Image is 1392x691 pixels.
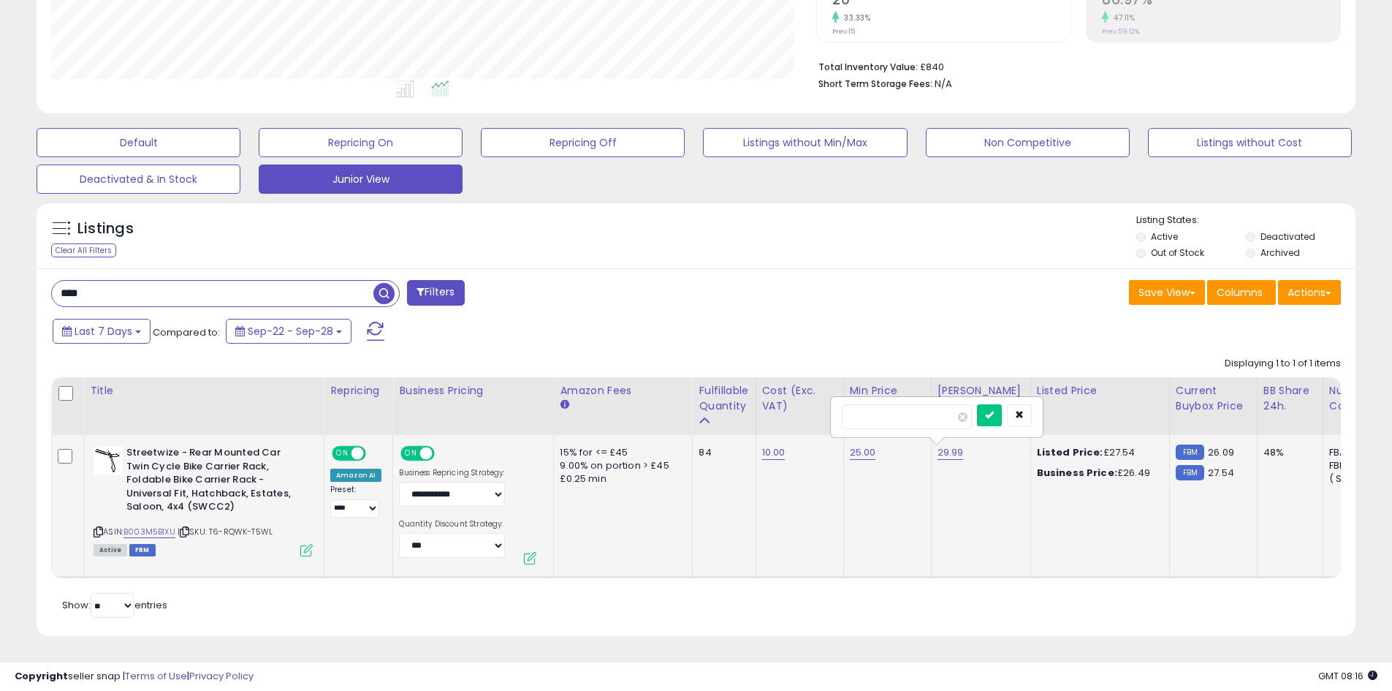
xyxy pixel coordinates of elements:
a: Privacy Policy [189,669,254,683]
button: Last 7 Days [53,319,151,344]
small: 33.33% [839,12,870,23]
small: FBM [1176,465,1204,480]
button: Non Competitive [926,128,1130,157]
b: Total Inventory Value: [818,61,918,73]
div: 48% [1263,446,1312,459]
small: FBM [1176,445,1204,460]
span: 27.54 [1208,466,1234,480]
button: Default [37,128,240,157]
button: Columns [1207,280,1276,305]
div: Title [90,383,318,399]
div: £0.25 min [560,472,681,486]
div: 9.00% on portion > £45 [560,459,681,472]
div: £26.49 [1037,467,1158,480]
span: OFF [364,448,387,460]
strong: Copyright [15,669,68,683]
label: Business Repricing Strategy: [399,468,505,478]
a: 29.99 [937,445,964,460]
small: 47.11% [1108,12,1135,23]
div: FBA: 0 [1329,446,1377,459]
span: 2025-10-6 08:16 GMT [1318,669,1377,683]
label: Archived [1260,246,1300,259]
span: Columns [1217,285,1263,300]
small: Prev: 59.12% [1102,27,1139,36]
b: Short Term Storage Fees: [818,78,932,90]
div: Listed Price [1037,383,1163,399]
small: Amazon Fees. [560,399,568,412]
div: £27.54 [1037,446,1158,459]
button: Junior View [259,165,463,194]
button: Actions [1278,280,1341,305]
div: 15% for <= £45 [560,446,681,459]
div: [PERSON_NAME] [937,383,1024,399]
button: Repricing Off [481,128,685,157]
div: Fulfillable Quantity [699,383,749,414]
span: ON [333,448,351,460]
button: Repricing On [259,128,463,157]
div: Cost (Exc. VAT) [762,383,837,414]
b: Streetwize - Rear Mounted Car Twin Cycle Bike Carrier Rack, Foldable Bike Carrier Rack - Universa... [126,446,304,518]
div: 84 [699,446,744,459]
div: ASIN: [94,446,313,554]
button: Sep-22 - Sep-28 [226,319,351,344]
div: Amazon Fees [560,383,686,399]
button: Deactivated & In Stock [37,165,240,194]
span: Last 7 Days [75,324,132,339]
b: Listed Price: [1037,445,1103,459]
span: | SKU: T6-RQWK-T5WL [178,526,273,537]
label: Deactivated [1260,230,1315,243]
span: OFF [433,448,456,460]
button: Listings without Cost [1148,128,1352,157]
a: 10.00 [762,445,786,460]
label: Quantity Discount Strategy: [399,519,505,529]
div: Clear All Filters [51,243,116,257]
img: 31lNCnWtsLL._SL40_.jpg [94,446,123,475]
label: Out of Stock [1151,246,1204,259]
span: ON [403,448,421,460]
span: FBM [129,544,156,556]
div: Min Price [850,383,925,399]
a: Terms of Use [125,669,187,683]
span: N/A [935,77,952,91]
a: 25.00 [850,445,876,460]
div: Amazon AI [330,469,381,482]
p: Listing States: [1136,214,1355,227]
div: Repricing [330,383,387,399]
div: BB Share 24h. [1263,383,1317,414]
span: 26.09 [1208,445,1234,459]
span: Show: entries [62,598,167,612]
h5: Listings [77,219,134,239]
div: Business Pricing [399,383,547,399]
div: Num of Comp. [1329,383,1383,414]
small: Prev: 15 [832,27,855,36]
span: Sep-22 - Sep-28 [248,324,333,339]
b: Business Price: [1037,466,1117,480]
button: Filters [407,280,464,306]
div: Preset: [330,485,381,518]
button: Save View [1129,280,1205,305]
span: Compared to: [153,325,220,339]
li: £840 [818,57,1330,75]
span: All listings currently available for purchase on Amazon [94,544,127,556]
a: B003M5B1XU [123,526,175,538]
div: FBM: 5 [1329,459,1377,472]
div: ( SFP: 1 ) [1329,472,1377,486]
label: Active [1151,230,1178,243]
div: Displaying 1 to 1 of 1 items [1225,357,1341,371]
button: Listings without Min/Max [703,128,907,157]
div: seller snap | | [15,670,254,684]
div: Current Buybox Price [1176,383,1251,414]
